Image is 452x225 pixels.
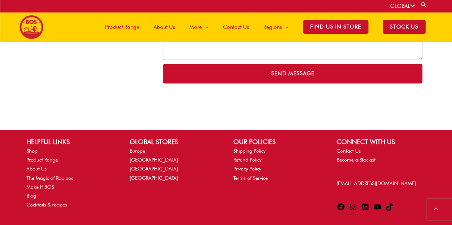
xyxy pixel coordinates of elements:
[163,64,423,83] button: Send Message
[19,15,44,39] img: BOS logo finals-200px
[216,12,256,42] a: Contact Us
[26,148,38,154] a: Shop
[130,175,178,181] a: [GEOGRAPHIC_DATA]
[26,175,73,181] a: The Magic of Rooibos
[130,147,219,183] nav: GLOBAL STORES
[383,20,426,34] span: STOCK US
[130,166,178,172] a: [GEOGRAPHIC_DATA]
[337,148,361,154] a: Contact Us
[93,12,433,42] nav: Site Navigation
[303,20,368,34] span: Find Us in Store
[233,137,322,147] h2: OUR POLICIES
[337,157,376,163] a: Become a Stockist
[233,148,265,154] a: Shipping Policy
[26,184,54,190] a: Make It BOS
[26,202,67,208] a: Cocktails & recipes
[154,16,175,38] span: About Us
[130,157,178,163] a: [GEOGRAPHIC_DATA]
[296,12,376,42] a: Find Us in Store
[233,147,322,183] nav: OUR POLICIES
[390,3,415,9] a: GLOBAL
[26,166,47,172] a: About Us
[26,147,115,209] nav: HELPFUL LINKS
[337,147,426,164] nav: CONNECT WITH US
[223,16,249,38] span: Contact Us
[271,71,314,76] span: Send Message
[146,12,182,42] a: About Us
[337,180,416,186] a: [EMAIL_ADDRESS][DOMAIN_NAME]
[233,166,261,172] a: Privacy Policy
[420,1,427,8] a: Search button
[233,175,268,181] a: Terms of Service
[26,193,36,199] a: Blog
[376,12,433,42] a: STOCK US
[130,148,145,154] a: Europe
[337,137,426,147] h2: CONNECT WITH US
[105,16,139,38] span: Product Range
[26,137,115,147] h2: HELPFUL LINKS
[189,16,202,38] span: More
[130,137,219,147] h2: GLOBAL STORES
[263,16,282,38] span: Regions
[182,12,216,42] a: More
[233,157,262,163] a: Refund Policy
[256,12,296,42] a: Regions
[26,157,58,163] a: Product Range
[98,12,146,42] a: Product Range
